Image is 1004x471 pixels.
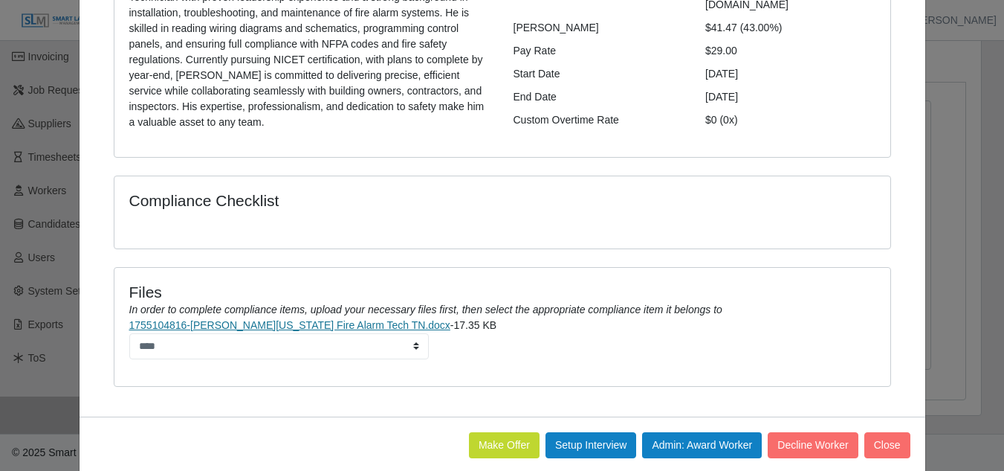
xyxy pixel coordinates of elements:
[705,91,738,103] span: [DATE]
[694,66,887,82] div: [DATE]
[642,432,762,458] button: Admin: Award Worker
[129,283,875,301] h4: Files
[502,112,695,128] div: Custom Overtime Rate
[694,20,887,36] div: $41.47 (43.00%)
[705,114,738,126] span: $0 (0x)
[129,304,722,315] i: In order to complete compliance items, upload your necessary files first, then select the appropr...
[768,432,858,458] button: Decline Worker
[864,432,910,458] button: Close
[129,318,875,359] li: -
[694,43,887,59] div: $29.00
[502,43,695,59] div: Pay Rate
[129,191,619,210] h4: Compliance Checklist
[545,432,637,458] button: Setup Interview
[454,319,497,331] span: 17.35 KB
[469,432,540,458] button: Make Offer
[129,319,450,331] a: 1755104816-[PERSON_NAME][US_STATE] Fire Alarm Tech TN.docx
[502,20,695,36] div: [PERSON_NAME]
[502,89,695,105] div: End Date
[502,66,695,82] div: Start Date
